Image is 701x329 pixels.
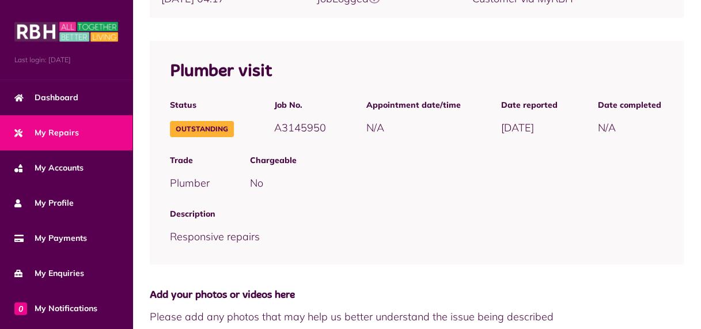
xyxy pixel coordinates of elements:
span: Plumber [170,176,210,190]
span: N/A [598,121,616,134]
span: Trade [170,154,210,167]
span: My Accounts [14,162,84,174]
span: Please add any photos that may help us better understand the issue being described [150,309,684,324]
span: My Enquiries [14,267,84,279]
span: Add your photos or videos here [150,288,684,303]
span: Plumber visit [170,63,272,80]
span: No [250,176,263,190]
span: Chargeable [250,154,664,167]
span: Dashboard [14,92,78,104]
span: 0 [14,302,27,315]
span: Outstanding [170,121,234,137]
span: [DATE] [501,121,534,134]
span: Description [170,208,664,220]
span: Responsive repairs [170,230,260,243]
span: Job No. [274,99,326,111]
span: Last login: [DATE] [14,55,118,65]
span: My Payments [14,232,87,244]
span: Status [170,99,234,111]
img: MyRBH [14,20,118,43]
span: My Repairs [14,127,79,139]
span: Date reported [501,99,558,111]
span: Appointment date/time [366,99,461,111]
span: My Notifications [14,302,97,315]
span: My Profile [14,197,74,209]
span: Date completed [598,99,661,111]
span: N/A [366,121,384,134]
span: A3145950 [274,121,326,134]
